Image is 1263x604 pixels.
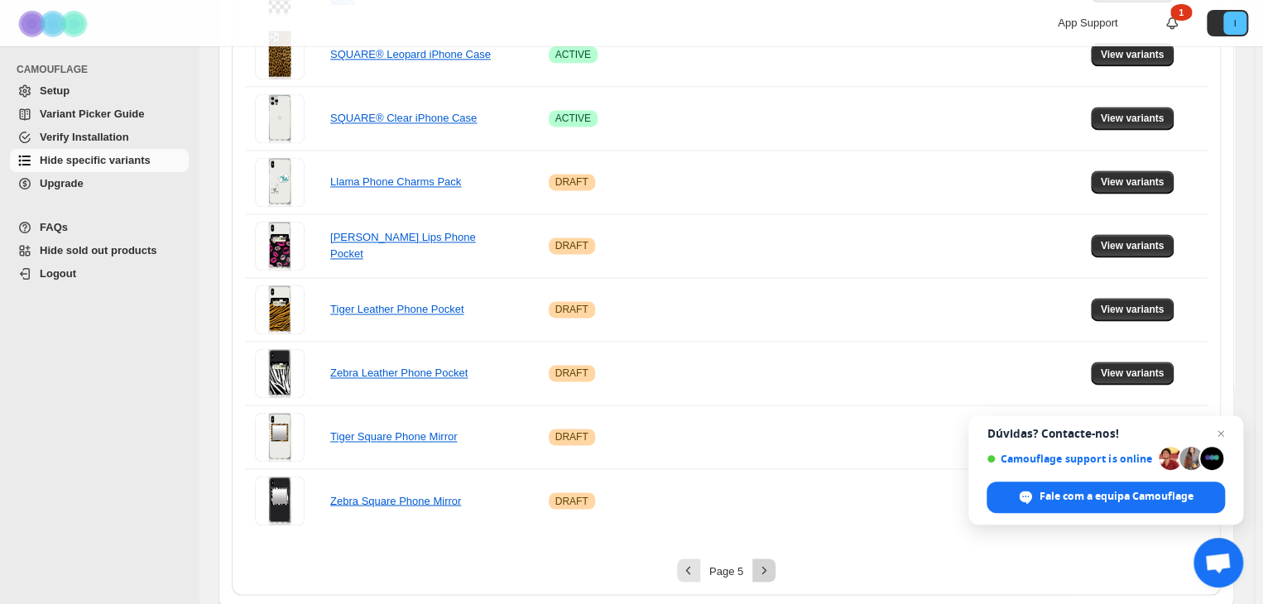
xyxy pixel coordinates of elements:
[555,430,588,443] span: DRAFT
[10,262,189,285] a: Logout
[40,267,76,280] span: Logout
[245,558,1208,582] nav: Pagination
[10,126,189,149] a: Verify Installation
[10,79,189,103] a: Setup
[330,48,491,60] a: SQUARE® Leopard iPhone Case
[10,216,189,239] a: FAQs
[752,558,776,582] button: Next
[555,175,588,189] span: DRAFT
[330,175,461,188] a: Llama Phone Charms Pack
[1101,112,1165,125] span: View variants
[1164,15,1180,31] a: 1
[1233,18,1236,28] text: I
[1170,4,1192,21] div: 1
[1091,298,1174,321] button: View variants
[10,149,189,172] a: Hide specific variants
[330,367,468,379] a: Zebra Leather Phone Pocket
[40,221,68,233] span: FAQs
[1058,17,1117,29] span: App Support
[330,231,476,260] a: [PERSON_NAME] Lips Phone Pocket
[10,103,189,126] a: Variant Picker Guide
[555,48,591,61] span: ACTIVE
[10,239,189,262] a: Hide sold out products
[17,63,190,76] span: CAMOUFLAGE
[40,154,151,166] span: Hide specific variants
[987,453,1153,465] span: Camouflage support is online
[987,482,1225,513] div: Fale com a equipa Camouflage
[677,558,700,582] button: Previous
[1091,43,1174,66] button: View variants
[1091,170,1174,194] button: View variants
[709,564,743,577] span: Page 5
[1211,424,1231,443] span: Bate-papo próximo
[40,177,84,189] span: Upgrade
[10,172,189,195] a: Upgrade
[40,244,157,256] span: Hide sold out products
[1101,367,1165,380] span: View variants
[40,84,70,97] span: Setup
[40,131,129,143] span: Verify Installation
[1207,10,1248,36] button: Avatar with initials I
[330,494,461,506] a: Zebra Square Phone Mirror
[555,303,588,316] span: DRAFT
[555,494,588,507] span: DRAFT
[1101,175,1165,189] span: View variants
[330,430,457,443] a: Tiger Square Phone Mirror
[1193,538,1243,587] div: Conversa aberta
[1101,239,1165,252] span: View variants
[1223,12,1246,35] span: Avatar with initials I
[1091,362,1174,385] button: View variants
[555,239,588,252] span: DRAFT
[987,427,1225,440] span: Dúvidas? Contacte-nos!
[1040,489,1193,504] span: Fale com a equipa Camouflage
[1091,234,1174,257] button: View variants
[555,367,588,380] span: DRAFT
[1101,48,1165,61] span: View variants
[330,112,477,124] a: SQUARE® Clear iPhone Case
[40,108,144,120] span: Variant Picker Guide
[1091,107,1174,130] button: View variants
[1101,303,1165,316] span: View variants
[13,1,96,46] img: Camouflage
[555,112,591,125] span: ACTIVE
[330,303,463,315] a: Tiger Leather Phone Pocket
